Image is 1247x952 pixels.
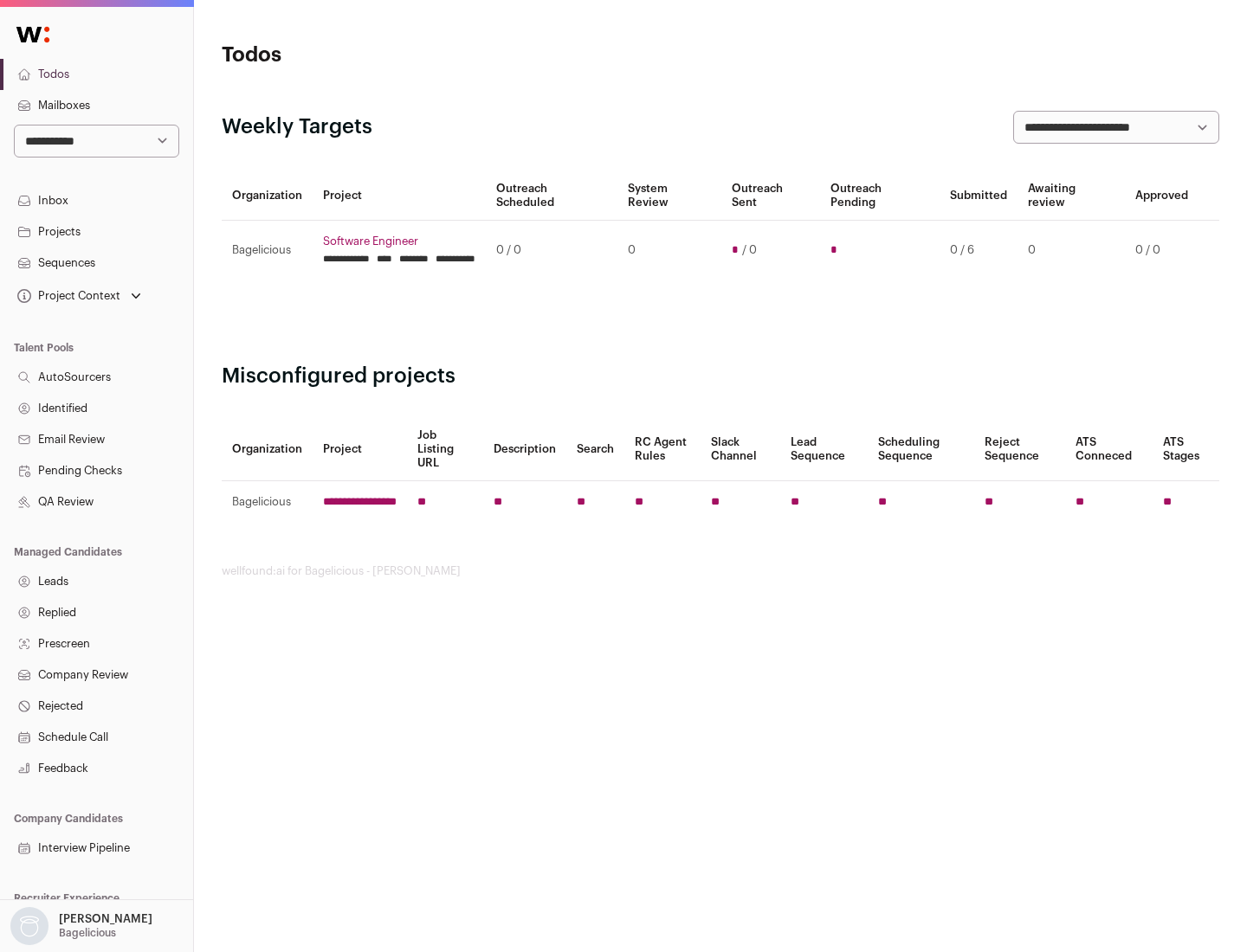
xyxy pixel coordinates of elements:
[222,113,372,141] h2: Weekly Targets
[323,235,475,248] a: Software Engineer
[14,289,120,303] div: Project Context
[868,418,974,481] th: Scheduling Sequence
[820,171,939,221] th: Outreach Pending
[222,481,313,524] td: Bagelicious
[1018,221,1125,280] td: 0
[486,171,617,221] th: Outreach Scheduled
[742,243,757,257] span: / 0
[566,418,624,481] th: Search
[617,171,720,221] th: System Review
[624,418,700,481] th: RC Agent Rules
[313,418,407,481] th: Project
[7,907,156,945] button: Open dropdown
[1125,171,1199,221] th: Approved
[940,171,1018,221] th: Submitted
[313,171,486,221] th: Project
[222,171,313,221] th: Organization
[222,418,313,481] th: Organization
[1018,171,1125,221] th: Awaiting review
[1065,418,1152,481] th: ATS Conneced
[486,221,617,280] td: 0 / 0
[701,418,780,481] th: Slack Channel
[617,221,720,280] td: 0
[59,912,152,926] p: [PERSON_NAME]
[1125,221,1199,280] td: 0 / 0
[10,907,48,945] img: nopic.png
[222,221,313,280] td: Bagelicious
[14,284,145,308] button: Open dropdown
[222,363,1219,390] h2: Misconfigured projects
[222,42,554,69] h1: Todos
[222,564,1219,578] footer: wellfound:ai for Bagelicious - [PERSON_NAME]
[974,418,1066,481] th: Reject Sequence
[59,926,116,940] p: Bagelicious
[1153,418,1219,481] th: ATS Stages
[7,17,59,52] img: Wellfound
[407,418,483,481] th: Job Listing URL
[780,418,868,481] th: Lead Sequence
[940,221,1018,280] td: 0 / 6
[483,418,566,481] th: Description
[721,171,821,221] th: Outreach Sent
